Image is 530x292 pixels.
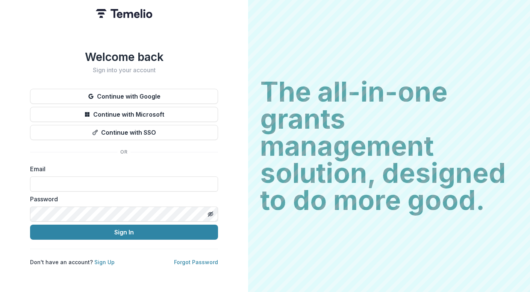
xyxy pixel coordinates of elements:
img: Temelio [96,9,152,18]
label: Email [30,164,214,173]
a: Sign Up [94,259,115,265]
button: Continue with SSO [30,125,218,140]
h1: Welcome back [30,50,218,64]
p: Don't have an account? [30,258,115,266]
button: Continue with Google [30,89,218,104]
button: Continue with Microsoft [30,107,218,122]
label: Password [30,195,214,204]
a: Forgot Password [174,259,218,265]
button: Toggle password visibility [204,208,217,220]
h2: Sign into your account [30,67,218,74]
button: Sign In [30,225,218,240]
